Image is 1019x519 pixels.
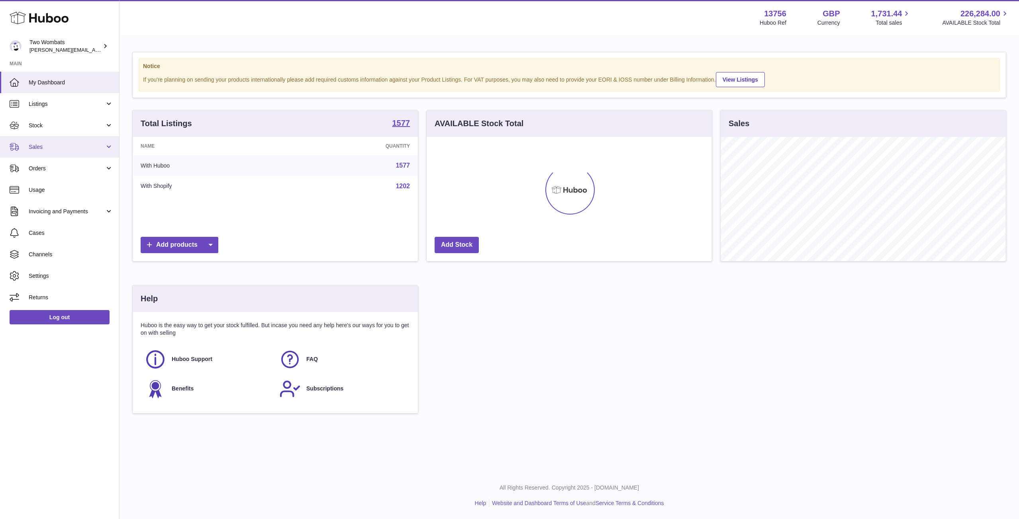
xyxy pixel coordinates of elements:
[29,100,105,108] span: Listings
[817,19,840,27] div: Currency
[133,137,286,155] th: Name
[29,122,105,129] span: Stock
[942,8,1009,27] a: 226,284.00 AVAILABLE Stock Total
[306,385,343,392] span: Subscriptions
[29,208,105,215] span: Invoicing and Payments
[141,118,192,129] h3: Total Listings
[871,8,911,27] a: 1,731.44 Total sales
[29,294,113,301] span: Returns
[286,137,418,155] th: Quantity
[133,176,286,197] td: With Shopify
[126,484,1013,492] p: All Rights Reserved. Copyright 2025 - [DOMAIN_NAME]
[141,237,218,253] a: Add products
[960,8,1000,19] span: 226,284.00
[143,62,995,70] strong: Notice
[396,183,410,189] a: 1202
[435,118,523,129] h3: AVAILABLE Stock Total
[133,155,286,176] td: With Huboo
[29,229,113,237] span: Cases
[145,378,271,400] a: Benefits
[29,165,105,172] span: Orders
[143,71,995,87] div: If you're planning on sending your products internationally please add required customs informati...
[306,355,318,363] span: FAQ
[596,500,664,506] a: Service Terms & Conditions
[942,19,1009,27] span: AVAILABLE Stock Total
[29,79,113,86] span: My Dashboard
[716,72,765,87] a: View Listings
[29,143,105,151] span: Sales
[141,293,158,304] h3: Help
[729,118,749,129] h3: Sales
[764,8,786,19] strong: 13756
[492,500,586,506] a: Website and Dashboard Terms of Use
[396,162,410,169] a: 1577
[29,186,113,194] span: Usage
[29,39,101,54] div: Two Wombats
[29,47,202,53] span: [PERSON_NAME][EMAIL_ADDRESS][PERSON_NAME][DOMAIN_NAME]
[29,272,113,280] span: Settings
[10,40,22,52] img: philip.carroll@twowombats.com
[141,322,410,337] p: Huboo is the easy way to get your stock fulfilled. But incase you need any help here's our ways f...
[172,355,212,363] span: Huboo Support
[279,378,406,400] a: Subscriptions
[29,251,113,258] span: Channels
[392,119,410,129] a: 1577
[475,500,486,506] a: Help
[145,349,271,370] a: Huboo Support
[760,19,786,27] div: Huboo Ref
[10,310,110,324] a: Log out
[435,237,479,253] a: Add Stock
[871,8,902,19] span: 1,731.44
[392,119,410,127] strong: 1577
[279,349,406,370] a: FAQ
[876,19,911,27] span: Total sales
[172,385,194,392] span: Benefits
[823,8,840,19] strong: GBP
[489,499,664,507] li: and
